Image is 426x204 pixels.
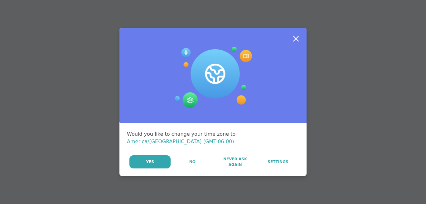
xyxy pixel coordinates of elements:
[189,159,196,165] span: No
[146,159,154,165] span: Yes
[129,155,171,168] button: Yes
[268,159,288,165] span: Settings
[217,156,253,168] span: Never Ask Again
[127,130,299,145] div: Would you like to change your time zone to
[257,155,299,168] a: Settings
[174,47,252,108] img: Session Experience
[171,155,213,168] button: No
[214,155,256,168] button: Never Ask Again
[127,138,234,144] span: America/[GEOGRAPHIC_DATA] (GMT-06:00)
